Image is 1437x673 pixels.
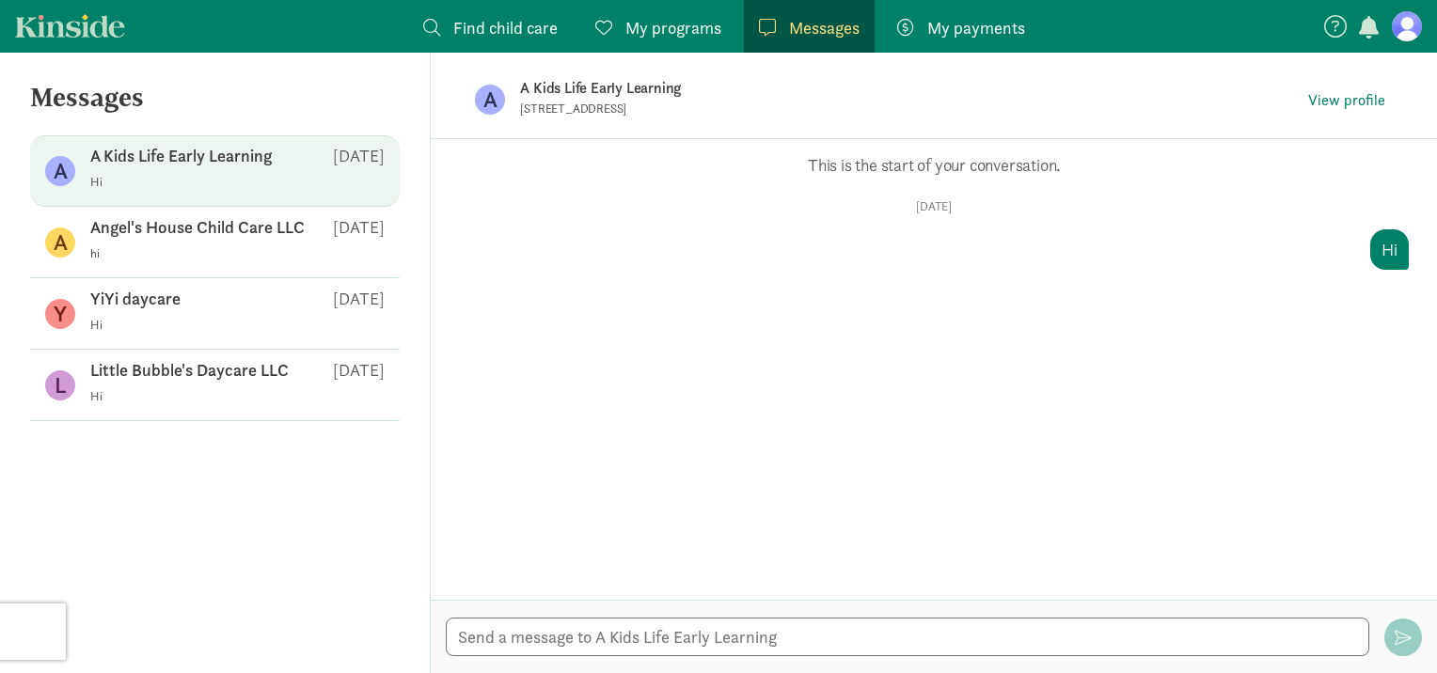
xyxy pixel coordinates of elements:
div: Hi [1370,229,1409,270]
span: My payments [927,15,1025,40]
p: YiYi daycare [90,288,181,310]
a: Kinside [15,14,125,38]
figure: A [475,85,505,115]
figure: Y [45,299,75,329]
p: A Kids Life Early Learning [90,145,272,167]
p: hi [90,246,385,261]
p: [DATE] [333,216,385,239]
p: This is the start of your conversation. [459,154,1409,177]
p: Hi [90,175,385,190]
p: [DATE] [333,359,385,382]
p: Little Bubble's Daycare LLC [90,359,289,382]
p: A Kids Life Early Learning [520,75,1113,102]
span: Messages [789,15,860,40]
p: Hi [90,389,385,404]
button: View profile [1301,87,1393,114]
p: Hi [90,318,385,333]
p: [DATE] [333,288,385,310]
figure: L [45,370,75,400]
span: View profile [1308,89,1385,112]
p: [DATE] [333,145,385,167]
figure: A [45,156,75,186]
p: Angel's House Child Care LLC [90,216,305,239]
span: My programs [625,15,721,40]
figure: A [45,227,75,258]
span: Find child care [453,15,558,40]
p: [STREET_ADDRESS] [520,102,981,117]
p: [DATE] [459,199,1409,214]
